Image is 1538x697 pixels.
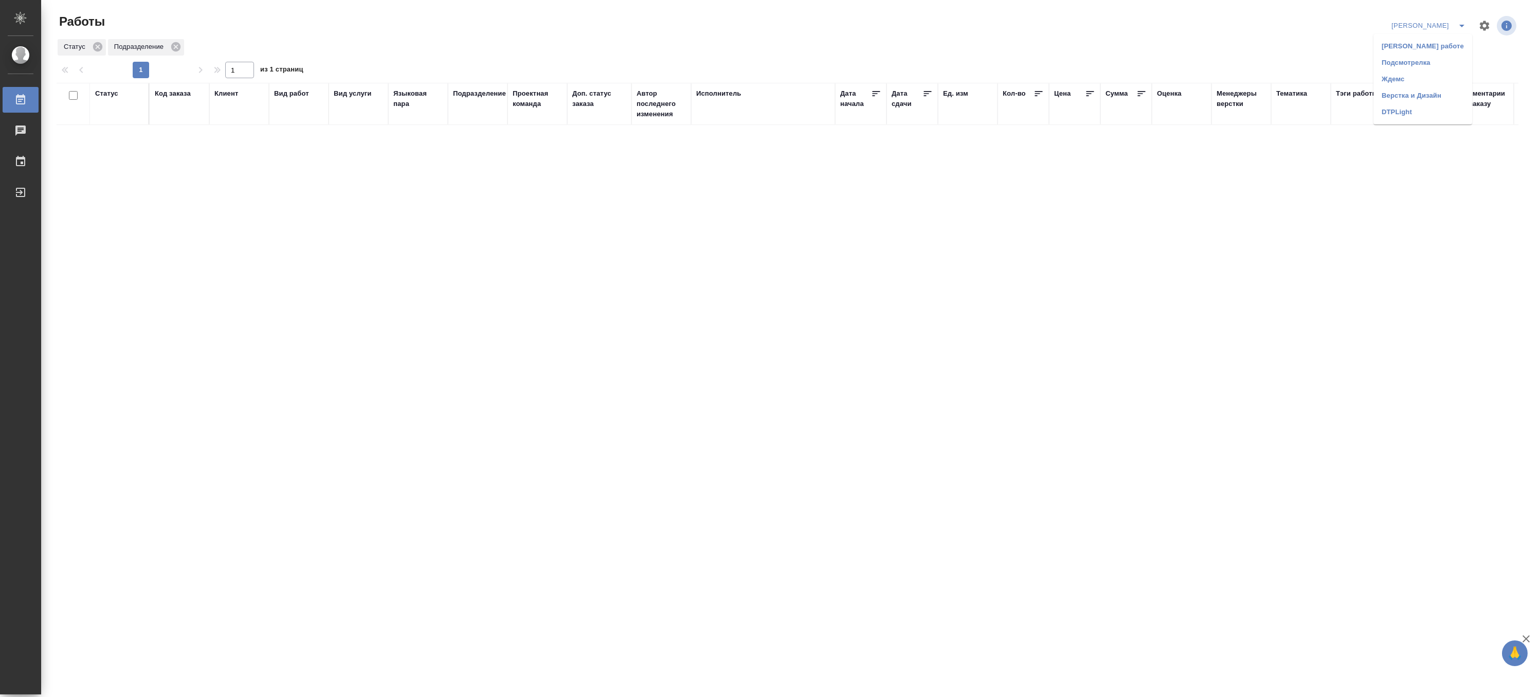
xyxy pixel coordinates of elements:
span: из 1 страниц [260,63,303,78]
li: [PERSON_NAME] работе [1373,38,1472,55]
div: Клиент [214,88,238,99]
div: Исполнитель [696,88,741,99]
div: Ед. изм [943,88,968,99]
div: Тематика [1276,88,1307,99]
span: Посмотреть информацию [1497,16,1518,35]
span: Работы [57,13,105,30]
li: Подсмотрелка [1373,55,1472,71]
p: Статус [64,42,89,52]
div: Автор последнего изменения [637,88,686,119]
div: Код заказа [155,88,191,99]
div: Вид услуги [334,88,372,99]
span: 🙏 [1506,642,1524,664]
div: Языковая пара [393,88,443,109]
div: split button [1389,17,1472,34]
div: Доп. статус заказа [572,88,626,109]
div: Кол-во [1003,88,1026,99]
div: Дата сдачи [892,88,922,109]
div: Подразделение [453,88,506,99]
div: Статус [95,88,118,99]
li: Верстка и Дизайн [1373,87,1472,104]
div: Сумма [1106,88,1128,99]
div: Менеджеры верстки [1217,88,1266,109]
li: Ждемс [1373,71,1472,87]
div: Проектная команда [513,88,562,109]
p: Подразделение [114,42,167,52]
div: Статус [58,39,106,56]
div: Вид работ [274,88,309,99]
div: Подразделение [108,39,184,56]
div: Оценка [1157,88,1182,99]
div: Цена [1054,88,1071,99]
div: Тэги работы [1336,88,1378,99]
span: Настроить таблицу [1472,13,1497,38]
button: 🙏 [1502,640,1528,666]
div: Дата начала [840,88,871,109]
div: Комментарии по заказу [1459,88,1509,109]
li: DTPLight [1373,104,1472,120]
